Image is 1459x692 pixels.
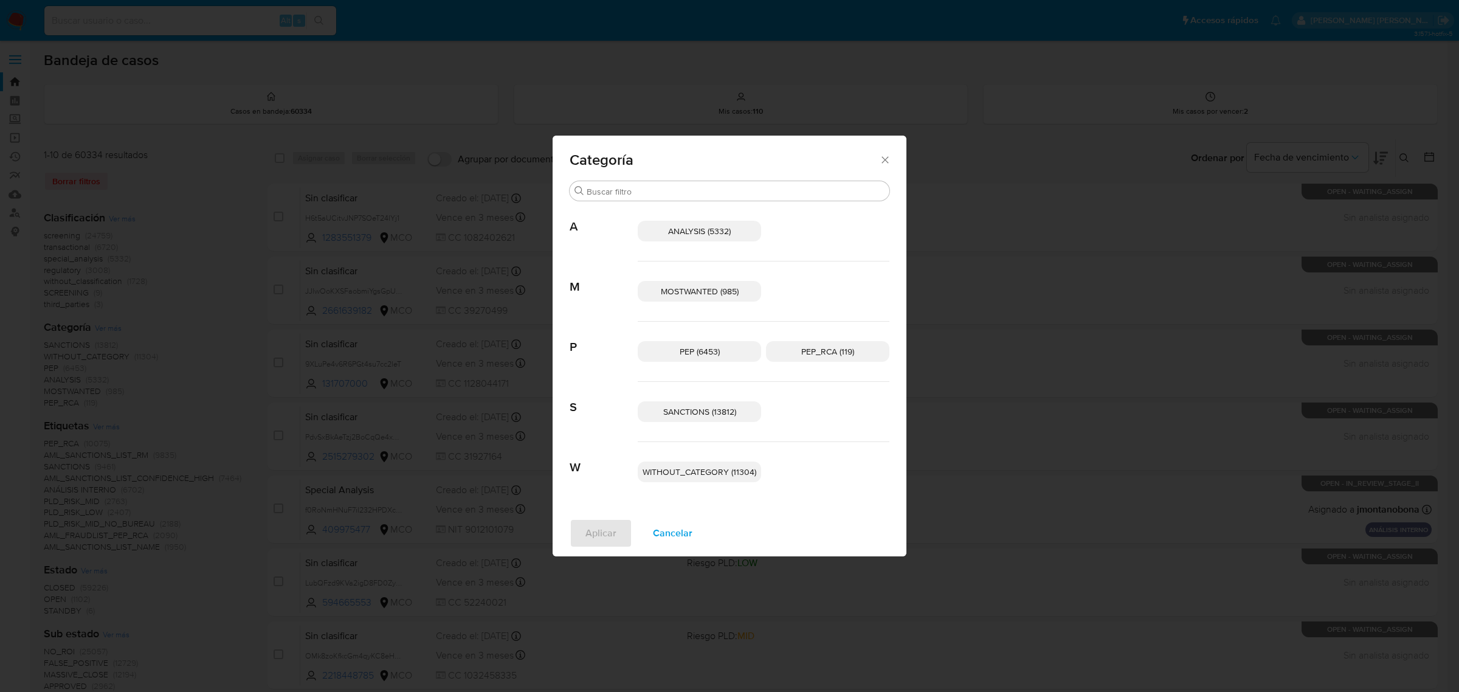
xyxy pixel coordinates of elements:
span: Categoría [570,153,879,167]
span: PEP (6453) [680,345,720,358]
div: PEP_RCA (119) [766,341,889,362]
div: ANALYSIS (5332) [638,221,761,241]
span: ANALYSIS (5332) [668,225,731,237]
span: PEP_RCA (119) [801,345,854,358]
div: MOSTWANTED (985) [638,281,761,302]
span: S [570,382,638,415]
span: P [570,322,638,355]
button: Buscar [574,186,584,196]
span: MOSTWANTED (985) [661,285,739,297]
div: PEP (6453) [638,341,761,362]
span: W [570,442,638,475]
span: M [570,261,638,294]
span: WITHOUT_CATEGORY (11304) [643,466,756,478]
div: WITHOUT_CATEGORY (11304) [638,462,761,482]
span: A [570,201,638,234]
button: Cerrar [879,154,890,165]
input: Buscar filtro [587,186,885,197]
button: Cancelar [637,519,708,548]
span: Cancelar [653,520,692,547]
span: SANCTIONS (13812) [663,406,736,418]
div: SANCTIONS (13812) [638,401,761,422]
